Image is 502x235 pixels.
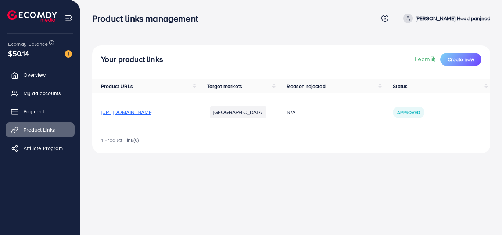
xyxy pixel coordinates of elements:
a: Learn [415,55,437,63]
a: Overview [6,67,75,82]
span: Product URLs [101,82,133,90]
a: My ad accounts [6,86,75,100]
a: Affiliate Program [6,141,75,155]
span: Affiliate Program [24,144,63,152]
p: [PERSON_NAME] Head panjnad [416,14,490,23]
h3: Product links management [92,13,204,24]
li: [GEOGRAPHIC_DATA] [210,106,266,118]
a: [PERSON_NAME] Head panjnad [400,14,490,23]
span: Reason rejected [287,82,325,90]
span: Create new [448,56,474,63]
span: Approved [397,109,420,115]
a: Product Links [6,122,75,137]
span: 1 Product Link(s) [101,136,139,144]
iframe: Chat [471,202,496,230]
img: image [65,50,72,58]
img: menu [65,14,73,22]
span: Payment [24,108,44,115]
span: Status [393,82,408,90]
span: My ad accounts [24,89,61,97]
button: Create new [440,53,481,66]
span: Overview [24,71,46,78]
span: Product Links [24,126,55,133]
img: logo [7,10,57,22]
span: [URL][DOMAIN_NAME] [101,109,153,116]
span: $50.14 [8,48,29,59]
span: N/A [287,109,295,116]
span: Ecomdy Balance [8,40,48,48]
span: Target markets [207,82,242,90]
a: Payment [6,104,75,119]
h4: Your product links [101,55,163,64]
